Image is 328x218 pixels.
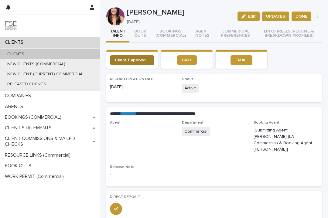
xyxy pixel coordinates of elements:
[237,12,260,21] button: Edit
[110,165,135,169] span: Release Note
[2,82,51,87] p: RELEASED CLIENTS
[2,39,28,45] p: CLIENTS
[190,26,215,43] button: AGENT NOTES
[254,127,318,152] p: [Submitting Agent: [PERSON_NAME] (LA Commercial) & Booking Agent: [PERSON_NAME]]
[235,58,248,62] span: EMAIL
[129,26,152,43] button: BOOK OUTS
[182,77,193,81] span: Status
[2,52,29,57] p: CLIENTS
[2,136,93,147] p: CLIENT COMMISSIONS & MAILED CHECKS
[254,121,279,124] span: Booking Agent
[110,77,155,81] span: RECORD CREATION DATE
[5,20,17,32] img: 9JgRvJ3ETPGCJDhvPVA5
[2,62,70,67] p: NEW CLIENTS (COMMERCIAL)
[214,26,256,43] button: COMMERCIAL PREFERENCES
[110,84,175,90] p: [DATE]
[2,114,66,120] p: BOOKINGS (COMMERCIAL)
[182,121,203,124] span: Department
[110,55,154,65] a: Client Paperwork Link
[292,12,311,21] button: DONE
[127,19,230,25] p: [DATE]
[2,174,69,179] p: WORK PERMIT (Commercial)
[106,26,129,43] button: TALENT INFO
[2,163,36,169] p: BOOK OUTS
[151,26,190,43] button: BOOKINGS (COMMERCIAL)
[231,55,252,65] a: EMAIL
[266,13,285,19] span: UPDATES
[110,195,140,199] span: DIRECT DEPOSIT
[182,127,210,136] span: Commercial
[182,84,199,93] span: Active
[248,14,256,19] span: Edit
[177,55,197,65] a: CALL
[110,121,121,124] span: Agent
[2,93,36,99] p: COMPANIES
[2,104,28,110] p: AGENTS
[182,58,192,62] span: CALL
[2,125,56,131] p: CLIENT STATEMENTS
[110,172,175,178] p: -
[296,13,307,19] span: DONE
[115,58,149,62] span: Client Paperwork Link
[127,8,233,17] p: [PERSON_NAME]
[2,152,75,158] p: RESOURCE LINKS (Commercial)
[2,72,88,77] p: NEW CLIENT (CURRENT) COMMERCIAL
[262,12,289,21] button: UPDATES
[256,26,322,43] button: LINKS (REELS, RESUME & BREAKDOWN PROFILES)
